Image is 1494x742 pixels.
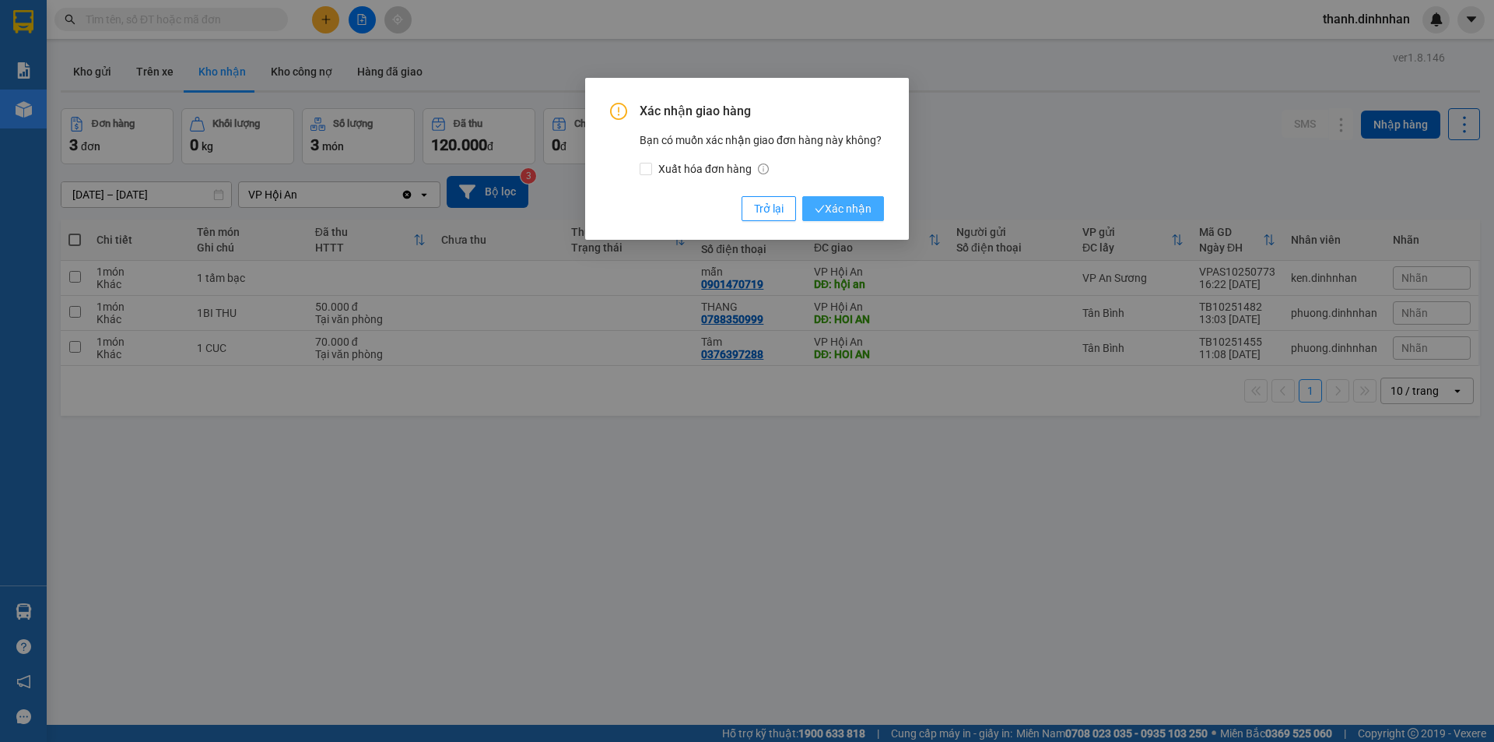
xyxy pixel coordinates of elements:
span: Trở lại [754,200,784,217]
button: checkXác nhận [802,196,884,221]
span: Xuất hóa đơn hàng [652,160,775,178]
span: Xác nhận [815,200,871,217]
button: Trở lại [742,196,796,221]
span: exclamation-circle [610,103,627,120]
span: Xác nhận giao hàng [640,103,884,120]
div: Bạn có muốn xác nhận giao đơn hàng này không? [640,132,884,178]
span: check [815,204,825,214]
span: info-circle [758,164,769,174]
